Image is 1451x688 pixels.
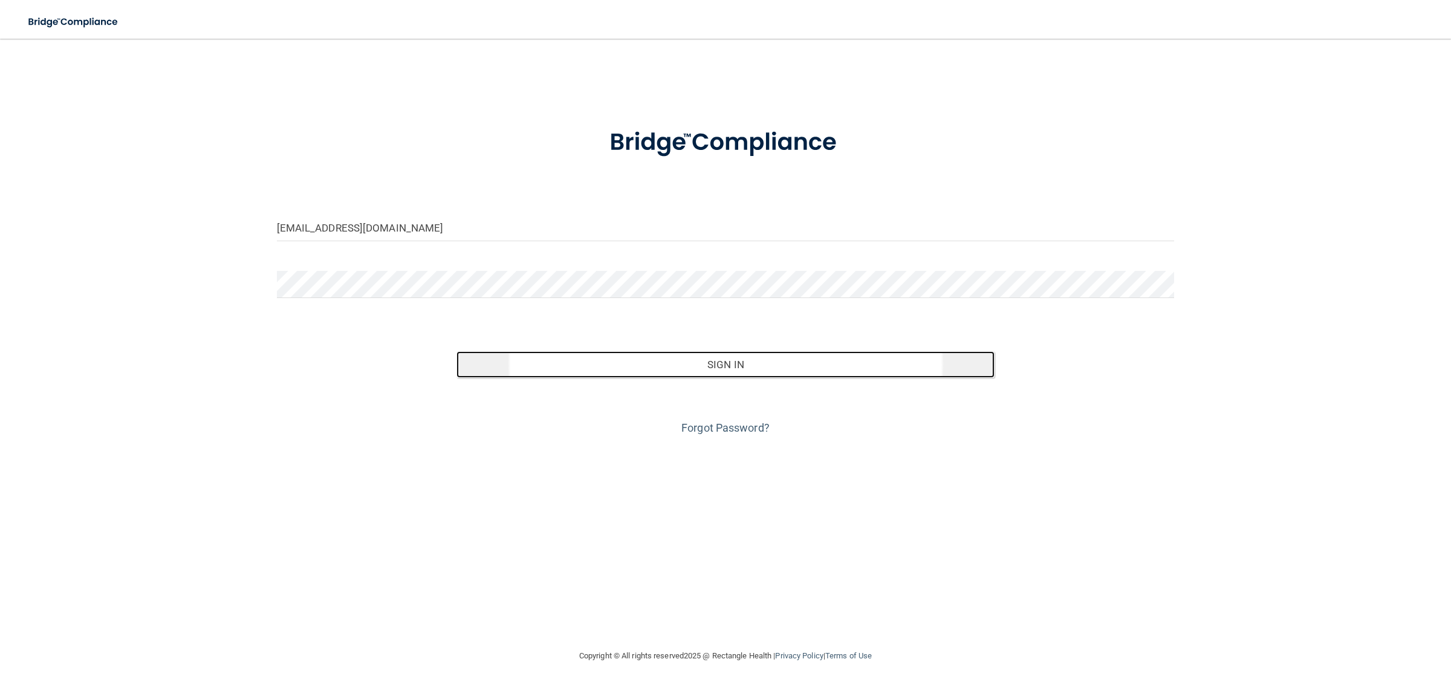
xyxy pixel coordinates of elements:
img: bridge_compliance_login_screen.278c3ca4.svg [585,111,866,174]
a: Forgot Password? [681,421,770,434]
a: Privacy Policy [775,651,823,660]
button: Sign In [456,351,995,378]
img: bridge_compliance_login_screen.278c3ca4.svg [18,10,129,34]
input: Email [277,214,1175,241]
div: Copyright © All rights reserved 2025 @ Rectangle Health | | [505,637,946,675]
a: Terms of Use [825,651,872,660]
